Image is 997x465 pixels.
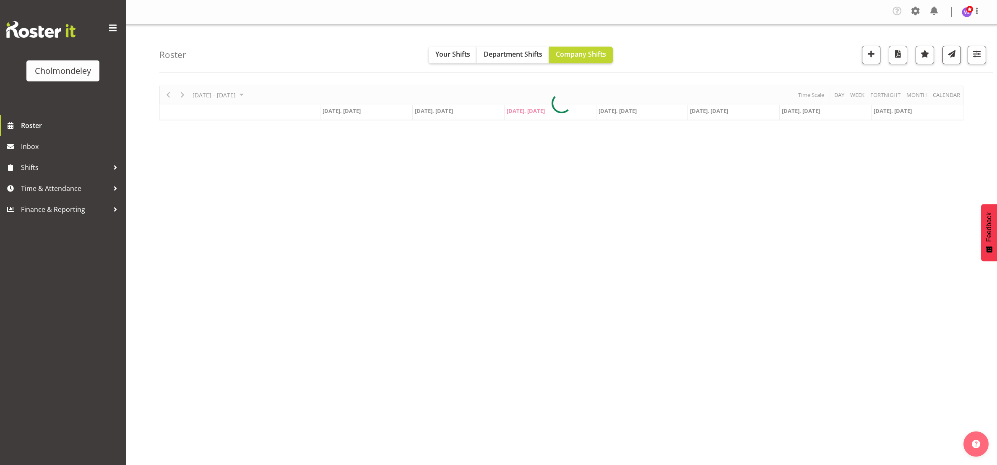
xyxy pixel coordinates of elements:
span: Roster [21,119,122,132]
img: help-xxl-2.png [972,440,980,448]
span: Company Shifts [556,50,606,59]
button: Filter Shifts [968,46,986,64]
button: Company Shifts [549,47,613,63]
div: Cholmondeley [35,65,91,77]
span: Finance & Reporting [21,203,109,216]
button: Send a list of all shifts for the selected filtered period to all rostered employees. [942,46,961,64]
button: Feedback - Show survey [981,204,997,261]
span: Inbox [21,140,122,153]
span: Department Shifts [484,50,542,59]
button: Add a new shift [862,46,880,64]
button: Your Shifts [429,47,477,63]
span: Feedback [985,212,993,242]
button: Department Shifts [477,47,549,63]
span: Shifts [21,161,109,174]
button: Download a PDF of the roster according to the set date range. [889,46,907,64]
img: Rosterit website logo [6,21,75,38]
img: victoria-spackman5507.jpg [962,7,972,17]
span: Time & Attendance [21,182,109,195]
span: Your Shifts [435,50,470,59]
button: Highlight an important date within the roster. [916,46,934,64]
h4: Roster [159,50,186,60]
